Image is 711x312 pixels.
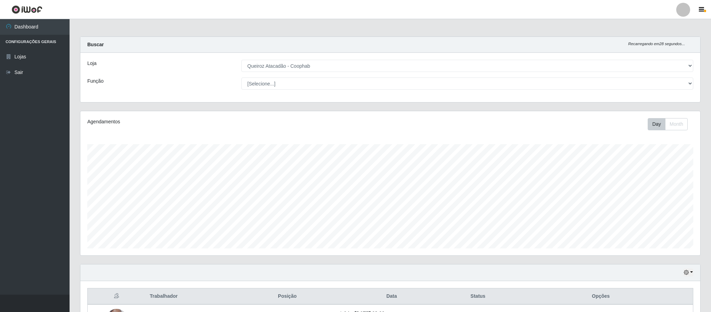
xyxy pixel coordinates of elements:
label: Loja [87,60,96,67]
button: Month [665,118,688,130]
th: Status [447,288,509,305]
label: Função [87,77,104,85]
th: Posição [239,288,336,305]
div: Agendamentos [87,118,334,125]
img: CoreUI Logo [11,5,42,14]
th: Data [336,288,447,305]
i: Recarregando em 28 segundos... [628,42,685,46]
th: Trabalhador [146,288,239,305]
div: Toolbar with button groups [648,118,693,130]
div: First group [648,118,688,130]
button: Day [648,118,665,130]
strong: Buscar [87,42,104,47]
th: Opções [509,288,693,305]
